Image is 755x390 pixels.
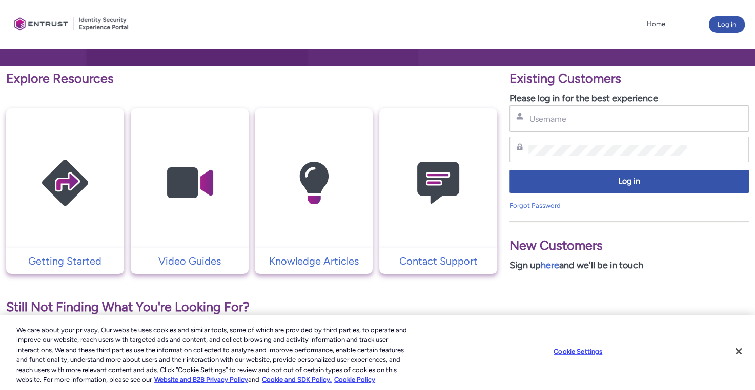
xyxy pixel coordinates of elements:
[541,259,559,271] a: here
[509,236,749,255] p: New Customers
[262,376,332,383] a: Cookie and SDK Policy.
[528,114,687,124] input: Username
[6,297,497,317] p: Still Not Finding What You're Looking For?
[16,128,114,238] img: Getting Started
[154,376,248,383] a: More information about our cookie policy., opens in a new tab
[11,253,119,269] p: Getting Started
[727,340,750,362] button: Close
[379,253,497,269] a: Contact Support
[509,92,749,105] p: Please log in for the best experience
[334,376,375,383] a: Cookie Policy
[16,325,415,385] div: We care about your privacy. Our website uses cookies and similar tools, some of which are provide...
[141,128,238,238] img: Video Guides
[709,16,745,33] button: Log in
[509,202,561,209] a: Forgot Password
[131,253,249,269] a: Video Guides
[509,258,749,272] p: Sign up and we'll be in touch
[509,69,749,89] p: Existing Customers
[136,253,243,269] p: Video Guides
[390,128,487,238] img: Contact Support
[6,69,497,89] p: Explore Resources
[644,16,668,32] a: Home
[255,253,373,269] a: Knowledge Articles
[260,253,368,269] p: Knowledge Articles
[265,128,362,238] img: Knowledge Articles
[6,253,124,269] a: Getting Started
[509,170,749,193] button: Log in
[384,253,492,269] p: Contact Support
[546,341,610,362] button: Cookie Settings
[516,176,742,187] span: Log in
